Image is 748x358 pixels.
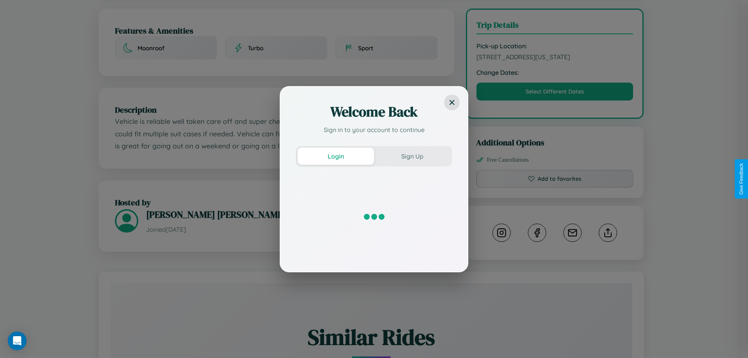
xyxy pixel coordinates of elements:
[8,332,26,350] div: Open Intercom Messenger
[374,148,450,165] button: Sign Up
[296,102,452,121] h2: Welcome Back
[739,163,744,195] div: Give Feedback
[298,148,374,165] button: Login
[296,125,452,134] p: Sign in to your account to continue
